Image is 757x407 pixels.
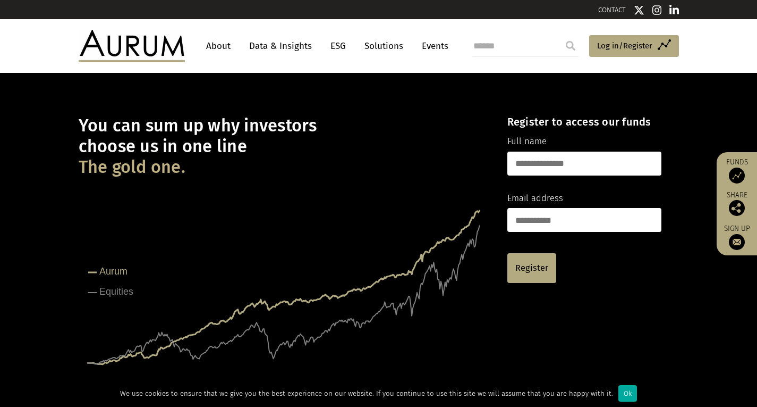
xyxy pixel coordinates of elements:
a: ESG [325,36,351,56]
a: About [201,36,236,56]
img: Access Funds [729,168,745,184]
div: Ok [618,385,637,402]
a: Register [507,253,556,283]
img: Twitter icon [634,5,644,15]
a: Solutions [359,36,409,56]
tspan: Equities [99,286,133,297]
a: Funds [722,157,752,184]
a: CONTACT [598,6,626,14]
a: Events [416,36,448,56]
input: Submit [560,35,581,56]
div: 1994 [79,379,99,396]
label: Full name [507,135,547,148]
h4: Register to access our funds [507,115,661,128]
label: Email address [507,192,563,205]
a: Data & Insights [244,36,317,56]
span: The gold one. [79,157,185,178]
tspan: Aurum [99,266,127,277]
img: Aurum [79,30,185,62]
a: Sign up [722,224,752,250]
div: 2025 [468,379,489,396]
img: Share this post [729,200,745,216]
h1: You can sum up why investors choose us in one line [79,115,489,178]
img: Linkedin icon [669,5,679,15]
a: Log in/Register [589,35,679,57]
img: Instagram icon [652,5,662,15]
div: Share [722,192,752,216]
img: Sign up to our newsletter [729,234,745,250]
span: Log in/Register [597,39,652,52]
